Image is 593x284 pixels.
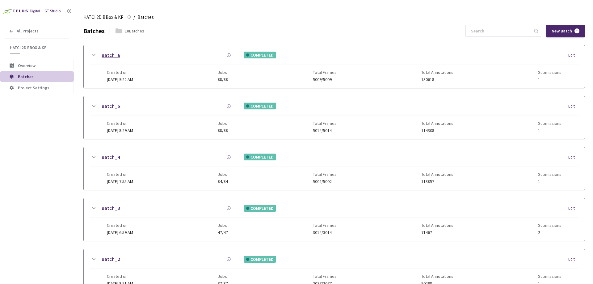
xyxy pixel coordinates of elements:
span: New Batch [552,28,572,34]
a: Batch_4 [102,153,120,161]
div: Batch_3COMPLETEDEditCreated on[DATE] 6:59 AMJobs47/47Total Frames3014/3014Total Annotations71467S... [84,198,585,241]
a: Batch_6 [102,51,120,59]
div: Batches [83,27,105,36]
span: All Projects [17,28,39,34]
div: COMPLETED [244,52,276,58]
div: Edit [568,52,578,58]
span: Batches [137,14,154,21]
span: 84/84 [218,179,228,184]
span: Total Annotations [421,223,453,228]
span: Total Annotations [421,121,453,126]
span: 5009/5009 [313,77,337,82]
span: Total Frames [313,70,337,75]
span: [DATE] 6:59 AM [107,230,133,235]
a: Batch_3 [102,204,120,212]
div: GT Studio [44,8,61,14]
input: Search [467,25,533,36]
a: Batch_2 [102,255,120,263]
span: 71467 [421,230,453,235]
span: Overview [18,63,36,68]
a: Batch_5 [102,102,120,110]
span: 1 [538,77,561,82]
span: [DATE] 7:55 AM [107,179,133,184]
span: Total Frames [313,223,337,228]
span: Jobs [218,274,228,279]
div: COMPLETED [244,256,276,263]
div: Batch_5COMPLETEDEditCreated on[DATE] 8:29 AMJobs88/88Total Frames5014/5014Total Annotations114308... [84,96,585,139]
span: Created on [107,121,133,126]
span: Jobs [218,172,228,177]
div: 18 Batches [125,28,144,34]
span: Created on [107,223,133,228]
div: Edit [568,205,578,211]
span: Total Annotations [421,274,453,279]
span: HATCI 2D BBox & KP [10,45,65,50]
span: 47/47 [218,230,228,235]
div: Batch_4COMPLETEDEditCreated on[DATE] 7:55 AMJobs84/84Total Frames5002/5002Total Annotations113857... [84,147,585,190]
span: Submissions [538,121,561,126]
span: Total Annotations [421,70,453,75]
div: COMPLETED [244,154,276,160]
div: Edit [568,103,578,109]
span: 88/88 [218,77,228,82]
div: Edit [568,256,578,262]
span: 130618 [421,77,453,82]
span: 5002/5002 [313,179,337,184]
div: COMPLETED [244,205,276,212]
span: 114308 [421,128,453,133]
span: Jobs [218,223,228,228]
span: 113857 [421,179,453,184]
span: Jobs [218,70,228,75]
span: 1 [538,179,561,184]
span: 1 [538,128,561,133]
span: Jobs [218,121,228,126]
span: Batches [18,74,34,79]
div: COMPLETED [244,103,276,109]
span: Total Annotations [421,172,453,177]
span: 5014/5014 [313,128,337,133]
span: Created on [107,172,133,177]
span: Created on [107,274,133,279]
span: Created on [107,70,133,75]
li: / [133,14,135,21]
span: HATCI 2D BBox & KP [83,14,124,21]
span: Total Frames [313,274,337,279]
span: 88/88 [218,128,228,133]
span: Total Frames [313,121,337,126]
div: Edit [568,154,578,160]
span: [DATE] 8:29 AM [107,128,133,133]
span: Submissions [538,70,561,75]
span: Project Settings [18,85,49,91]
span: 3014/3014 [313,230,337,235]
span: Total Frames [313,172,337,177]
span: Submissions [538,274,561,279]
span: [DATE] 9:22 AM [107,77,133,82]
span: Submissions [538,172,561,177]
div: Batch_6COMPLETEDEditCreated on[DATE] 9:22 AMJobs88/88Total Frames5009/5009Total Annotations130618... [84,45,585,88]
span: Submissions [538,223,561,228]
span: 2 [538,230,561,235]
